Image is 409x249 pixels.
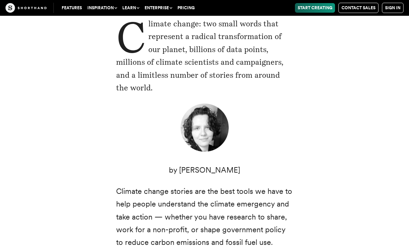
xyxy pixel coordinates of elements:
[116,164,293,177] p: by [PERSON_NAME]
[85,3,120,13] button: Inspiration
[120,3,142,13] button: Learn
[382,3,404,13] a: Sign in
[338,3,379,13] a: Contact Sales
[295,3,335,13] a: Start Creating
[59,3,85,13] a: Features
[175,3,197,13] a: Pricing
[5,3,47,13] img: The Craft
[116,18,293,95] p: Climate change: two small words that represent a radical transformation of our planet, billions o...
[142,3,175,13] button: Enterprise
